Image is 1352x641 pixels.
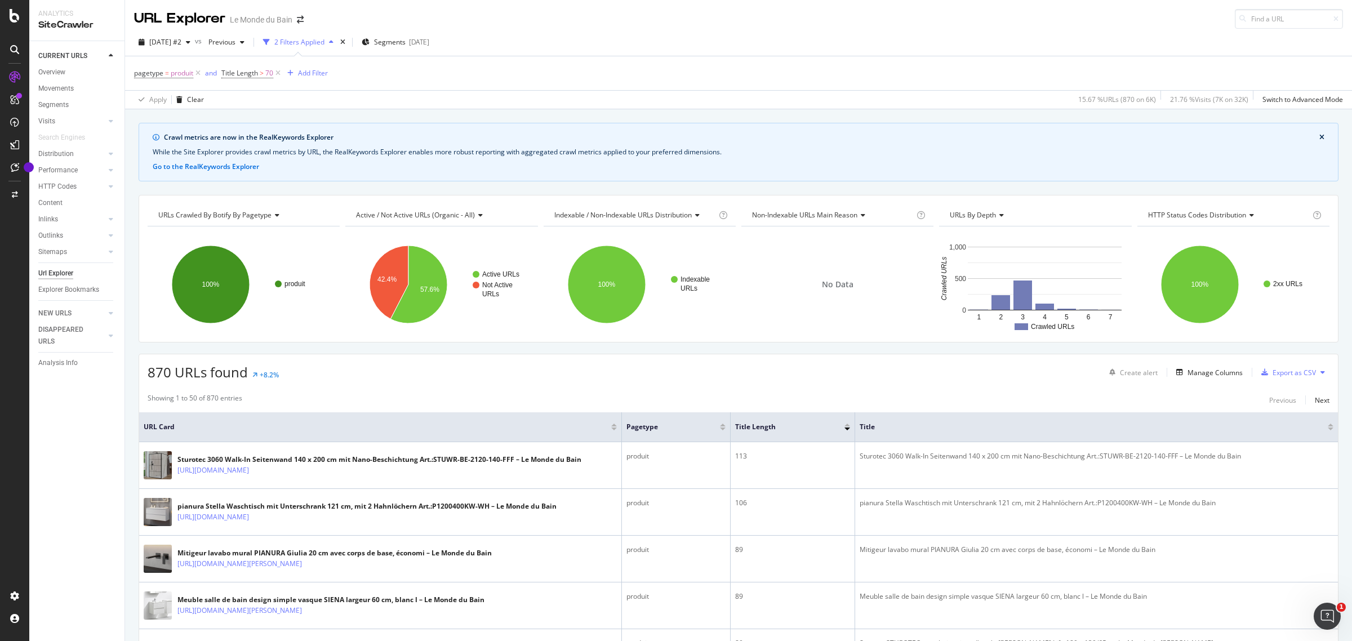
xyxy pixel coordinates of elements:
[939,235,1131,333] div: A chart.
[544,235,736,333] svg: A chart.
[230,14,292,25] div: Le Monde du Bain
[38,132,96,144] a: Search Engines
[552,206,717,224] h4: Indexable / Non-Indexable URLs Distribution
[38,213,58,225] div: Inlinks
[38,268,117,279] a: Url Explorer
[1273,368,1316,377] div: Export as CSV
[1148,210,1246,220] span: HTTP Status Codes Distribution
[172,91,204,109] button: Clear
[38,148,105,160] a: Distribution
[144,591,172,620] img: main image
[149,37,181,47] span: 2025 Sep. 30th #2
[38,181,105,193] a: HTTP Codes
[153,162,259,172] button: Go to the RealKeywords Explorer
[409,37,429,47] div: [DATE]
[420,286,439,293] text: 57.6%
[149,95,167,104] div: Apply
[205,68,217,78] button: and
[283,66,328,80] button: Add Filter
[1031,323,1074,331] text: Crawled URLs
[735,545,850,555] div: 89
[948,206,1121,224] h4: URLs by Depth
[999,313,1003,321] text: 2
[144,451,172,479] img: main image
[177,558,302,569] a: [URL][DOMAIN_NAME][PERSON_NAME]
[38,284,99,296] div: Explorer Bookmarks
[38,115,105,127] a: Visits
[134,91,167,109] button: Apply
[38,230,63,242] div: Outlinks
[626,545,726,555] div: produit
[144,422,608,432] span: URL Card
[38,66,65,78] div: Overview
[681,275,710,283] text: Indexable
[963,306,967,314] text: 0
[38,83,117,95] a: Movements
[1078,95,1156,104] div: 15.67 % URLs ( 870 on 6K )
[38,132,85,144] div: Search Engines
[38,164,78,176] div: Performance
[284,280,305,288] text: produit
[38,357,117,369] a: Analysis Info
[177,605,302,616] a: [URL][DOMAIN_NAME][PERSON_NAME]
[955,275,966,283] text: 500
[165,68,169,78] span: =
[38,213,105,225] a: Inlinks
[1043,313,1047,321] text: 4
[356,210,475,220] span: Active / Not Active URLs (organic - all)
[134,33,195,51] button: [DATE] #2
[38,99,69,111] div: Segments
[139,123,1338,181] div: info banner
[752,210,857,220] span: Non-Indexable URLs Main Reason
[1315,395,1329,405] div: Next
[38,19,115,32] div: SiteCrawler
[1317,130,1327,145] button: close banner
[177,465,249,476] a: [URL][DOMAIN_NAME]
[1065,313,1069,321] text: 5
[148,363,248,381] span: 870 URLs found
[38,308,72,319] div: NEW URLS
[554,210,692,220] span: Indexable / Non-Indexable URLs distribution
[177,595,484,605] div: Meuble salle de bain design simple vasque SIENA largeur 60 cm, blanc l – Le Monde du Bain
[148,235,340,333] svg: A chart.
[38,99,117,111] a: Segments
[1120,368,1158,377] div: Create alert
[598,281,615,288] text: 100%
[177,501,557,511] div: pianura Stella Waschtisch mit Unterschrank 121 cm, mit 2 Hahnlöchern Art.:P1200400KW-WH – Le Mond...
[860,451,1333,461] div: Sturotec 3060 Walk-In Seitenwand 140 x 200 cm mit Nano-Beschichtung Art.:STUWR-BE-2120-140-FFF – ...
[38,268,73,279] div: Url Explorer
[735,591,850,602] div: 89
[148,393,242,407] div: Showing 1 to 50 of 870 entries
[735,422,828,432] span: Title Length
[1257,363,1316,381] button: Export as CSV
[221,68,258,78] span: Title Length
[1109,313,1113,321] text: 7
[374,37,406,47] span: Segments
[171,65,193,81] span: produit
[38,230,105,242] a: Outlinks
[38,197,117,209] a: Content
[259,33,338,51] button: 2 Filters Applied
[750,206,914,224] h4: Non-Indexable URLs Main Reason
[144,498,172,526] img: main image
[1087,313,1091,321] text: 6
[134,9,225,28] div: URL Explorer
[195,36,204,46] span: vs
[38,197,63,209] div: Content
[482,290,499,298] text: URLs
[977,313,981,321] text: 1
[298,68,328,78] div: Add Filter
[1170,95,1248,104] div: 21.76 % Visits ( 7K on 32K )
[345,235,537,333] div: A chart.
[949,243,966,251] text: 1,000
[158,210,272,220] span: URLs Crawled By Botify By pagetype
[38,50,105,62] a: CURRENT URLS
[38,115,55,127] div: Visits
[626,591,726,602] div: produit
[164,132,1319,143] div: Crawl metrics are now in the RealKeywords Explorer
[38,181,77,193] div: HTTP Codes
[24,162,34,172] div: Tooltip anchor
[38,246,67,258] div: Sitemaps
